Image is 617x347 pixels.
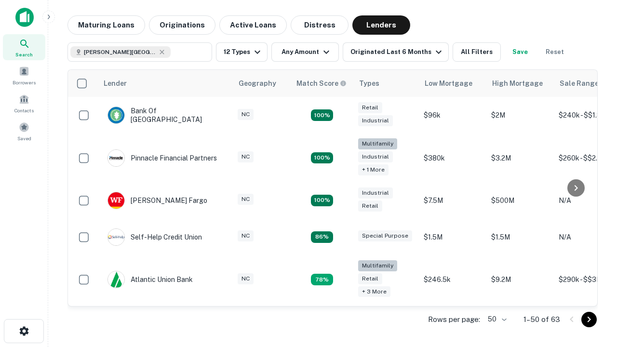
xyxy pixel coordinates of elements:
[238,194,254,205] div: NC
[358,164,389,175] div: + 1 more
[486,255,554,304] td: $9.2M
[486,70,554,97] th: High Mortgage
[419,133,486,182] td: $380k
[486,182,554,219] td: $500M
[350,46,444,58] div: Originated Last 6 Months
[108,107,124,123] img: picture
[107,192,207,209] div: [PERSON_NAME] Fargo
[425,78,472,89] div: Low Mortgage
[311,231,333,243] div: Matching Properties: 11, hasApolloMatch: undefined
[216,42,268,62] button: 12 Types
[419,219,486,255] td: $1.5M
[98,70,233,97] th: Lender
[296,78,345,89] h6: Match Score
[523,314,560,325] p: 1–50 of 63
[108,150,124,166] img: picture
[484,312,508,326] div: 50
[14,107,34,114] span: Contacts
[311,274,333,285] div: Matching Properties: 10, hasApolloMatch: undefined
[311,195,333,206] div: Matching Properties: 14, hasApolloMatch: undefined
[311,152,333,164] div: Matching Properties: 23, hasApolloMatch: undefined
[3,118,45,144] a: Saved
[581,312,597,327] button: Go to next page
[419,255,486,304] td: $246.5k
[84,48,156,56] span: [PERSON_NAME][GEOGRAPHIC_DATA], [GEOGRAPHIC_DATA]
[486,133,554,182] td: $3.2M
[238,230,254,241] div: NC
[358,138,397,149] div: Multifamily
[358,115,393,126] div: Industrial
[358,273,382,284] div: Retail
[358,286,390,297] div: + 3 more
[271,42,339,62] button: Any Amount
[104,78,127,89] div: Lender
[358,260,397,271] div: Multifamily
[359,78,379,89] div: Types
[358,230,412,241] div: Special Purpose
[15,51,33,58] span: Search
[291,70,353,97] th: Capitalize uses an advanced AI algorithm to match your search with the best lender. The match sco...
[67,15,145,35] button: Maturing Loans
[233,70,291,97] th: Geography
[107,149,217,167] div: Pinnacle Financial Partners
[219,15,287,35] button: Active Loans
[108,271,124,288] img: picture
[107,271,193,288] div: Atlantic Union Bank
[569,270,617,316] iframe: Chat Widget
[107,107,223,124] div: Bank Of [GEOGRAPHIC_DATA]
[13,79,36,86] span: Borrowers
[343,42,449,62] button: Originated Last 6 Months
[238,109,254,120] div: NC
[107,228,202,246] div: Self-help Credit Union
[358,102,382,113] div: Retail
[358,187,393,199] div: Industrial
[291,15,349,35] button: Distress
[358,200,382,212] div: Retail
[17,134,31,142] span: Saved
[453,42,501,62] button: All Filters
[3,34,45,60] a: Search
[15,8,34,27] img: capitalize-icon.png
[238,273,254,284] div: NC
[428,314,480,325] p: Rows per page:
[238,151,254,162] div: NC
[419,97,486,133] td: $96k
[486,219,554,255] td: $1.5M
[108,192,124,209] img: picture
[108,229,124,245] img: picture
[419,70,486,97] th: Low Mortgage
[358,151,393,162] div: Industrial
[492,78,543,89] div: High Mortgage
[353,70,419,97] th: Types
[311,109,333,121] div: Matching Properties: 15, hasApolloMatch: undefined
[239,78,276,89] div: Geography
[296,78,347,89] div: Capitalize uses an advanced AI algorithm to match your search with the best lender. The match sco...
[505,42,536,62] button: Save your search to get updates of matches that match your search criteria.
[352,15,410,35] button: Lenders
[539,42,570,62] button: Reset
[560,78,599,89] div: Sale Range
[486,97,554,133] td: $2M
[3,90,45,116] a: Contacts
[419,182,486,219] td: $7.5M
[149,15,215,35] button: Originations
[3,62,45,88] a: Borrowers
